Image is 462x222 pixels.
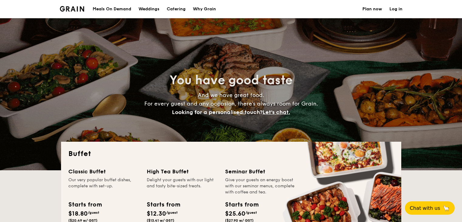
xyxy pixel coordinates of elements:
[68,210,88,217] span: $18.80
[405,201,455,215] button: Chat with us🦙
[60,6,84,12] a: Logotype
[172,109,262,116] span: Looking for a personalised touch?
[225,167,296,176] div: Seminar Buffet
[225,177,296,195] div: Give your guests an energy boost with our seminar menus, complete with coffee and tea.
[68,200,101,209] div: Starts from
[144,92,318,116] span: And we have great food. For every guest and any occasion, there’s always room for Grain.
[166,210,178,215] span: /guest
[225,210,245,217] span: $25.60
[262,109,290,116] span: Let's chat.
[225,200,258,209] div: Starts from
[88,210,99,215] span: /guest
[443,205,450,212] span: 🦙
[245,210,257,215] span: /guest
[68,149,394,159] h2: Buffet
[410,205,440,211] span: Chat with us
[147,177,218,195] div: Delight your guests with our light and tasty bite-sized treats.
[68,177,139,195] div: Our very popular buffet dishes, complete with set-up.
[147,200,180,209] div: Starts from
[147,167,218,176] div: High Tea Buffet
[147,210,166,217] span: $12.30
[68,167,139,176] div: Classic Buffet
[169,73,293,88] span: You have good taste
[60,6,84,12] img: Grain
